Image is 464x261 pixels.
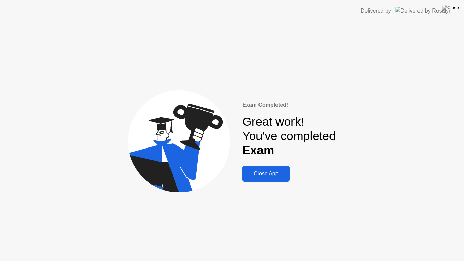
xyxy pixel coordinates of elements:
button: Close App [242,166,290,182]
b: Exam [242,143,274,157]
div: Delivered by [361,7,391,15]
img: Delivered by Rosalyn [395,7,452,15]
div: Great work! You've completed [242,115,336,158]
img: Close [442,5,459,11]
div: Exam Completed! [242,101,336,109]
div: Close App [244,171,288,177]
